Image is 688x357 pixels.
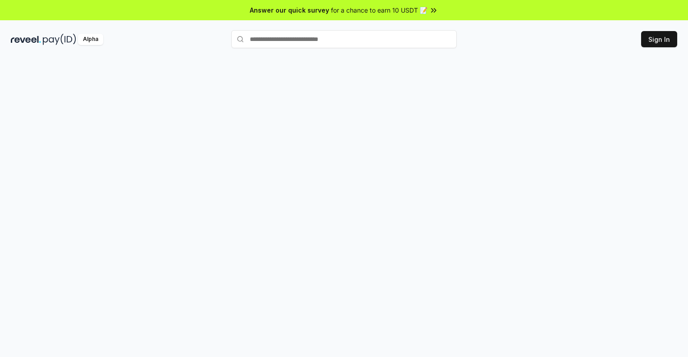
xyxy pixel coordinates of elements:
[250,5,329,15] span: Answer our quick survey
[641,31,677,47] button: Sign In
[43,34,76,45] img: pay_id
[331,5,427,15] span: for a chance to earn 10 USDT 📝
[11,34,41,45] img: reveel_dark
[78,34,103,45] div: Alpha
